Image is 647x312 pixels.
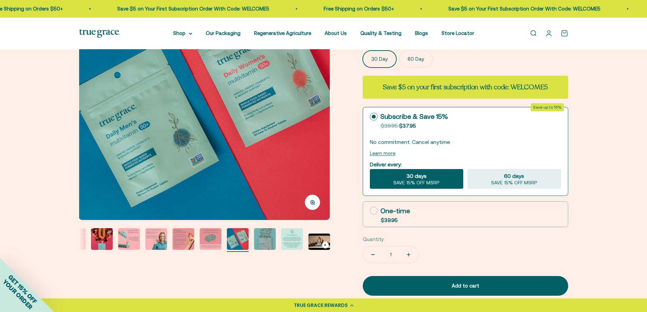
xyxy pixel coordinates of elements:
[227,228,249,250] img: Daily Women's 50+ Multivitamin
[383,82,548,92] strong: Save $5 on your first subscription with code: WELCOME5
[227,228,249,252] button: Go to item 9
[322,6,393,12] a: Free Shipping on Orders $50+
[200,228,221,250] img: Lion's Mane supports brain, nerve, and cognitive health.* Our extracts come exclusively from the ...
[7,273,38,305] span: GET 15% OFF
[399,246,418,263] button: Increase quantity
[173,29,192,37] summary: Shop
[325,30,347,36] a: About Us
[1,278,34,311] span: YOUR ORDER
[363,235,385,243] label: Quantity:
[118,228,140,252] button: Go to item 5
[281,228,303,250] img: Every lot of True Grace supplements undergoes extensive third-party testing. Regulation says we d...
[447,5,599,13] p: Save $5 on Your First Subscription Order With Code: WELCOME5
[206,30,240,36] a: Our Packaging
[91,228,113,252] button: Go to item 4
[254,30,311,36] a: Regenerative Agriculture
[281,228,303,252] button: Go to item 11
[254,228,276,252] button: Go to item 10
[294,302,348,309] div: TRUE GRACE REWARDS
[173,228,194,252] button: Go to item 7
[415,30,428,36] a: Blogs
[308,234,330,252] button: Go to item 12
[363,246,383,263] button: Decrease quantity
[173,228,194,250] img: - L-ergothioneine to support longevity* - CoQ10 for antioxidant support and heart health* - 150% ...
[145,228,167,252] button: Go to item 6
[376,282,555,290] div: Add to cart
[145,228,167,250] img: L-ergothioneine, an antioxidant known as 'the longevity vitamin', declines as we age and is limit...
[254,228,276,250] img: Daily Women's 50+ Multivitamin
[363,276,568,296] button: Add to cart
[360,30,401,36] a: Quality & Testing
[442,30,474,36] a: Store Locator
[200,228,221,252] button: Go to item 8
[91,228,113,250] img: Daily Women's 50+ Multivitamin
[118,228,140,250] img: When you opt for our refill pouches instead of buying a new bottle every time you buy supplements...
[116,5,268,13] p: Save $5 on Your First Subscription Order With Code: WELCOME5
